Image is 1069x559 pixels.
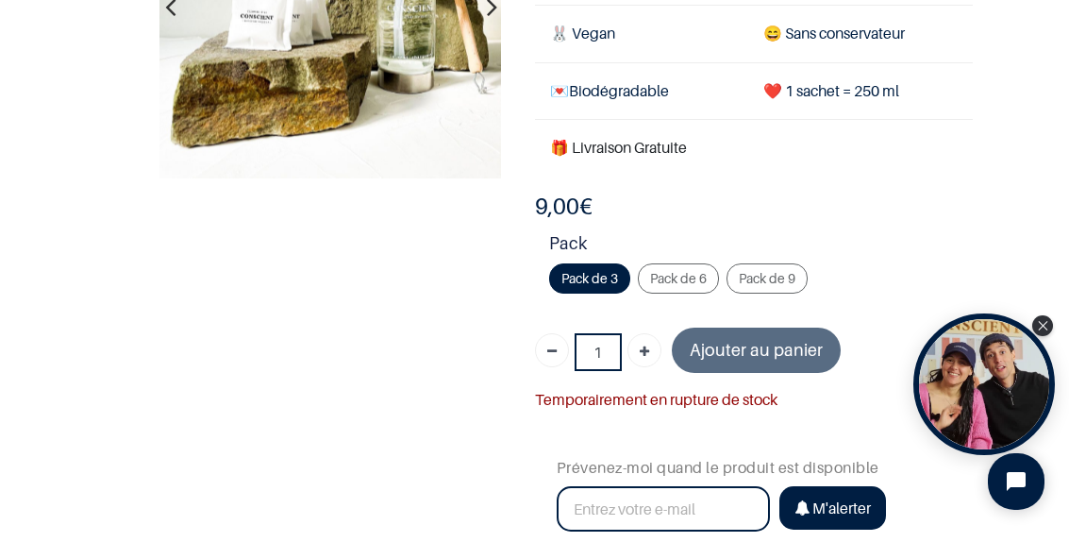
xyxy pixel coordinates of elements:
strong: Pack [549,230,974,263]
a: Ajouter [627,333,661,367]
b: € [535,193,593,220]
span: 😄 S [763,24,793,42]
button: M'alerter [779,486,886,530]
font: 🎁 Livraison Gratuite [550,138,687,157]
iframe: Tidio Chat [972,437,1061,526]
span: Pack de 6 [650,270,707,286]
span: 9,00 [535,193,579,220]
span: M'alerter [812,499,871,517]
div: Close Tolstoy widget [1032,315,1053,336]
a: Supprimer [535,333,569,367]
div: Tolstoy bubble widget [913,313,1055,455]
td: ❤️ 1 sachet = 250 ml [748,62,974,119]
div: Open Tolstoy [913,313,1055,455]
td: Biodégradable [535,62,748,119]
span: 💌 [550,81,569,100]
span: Pack de 9 [739,270,795,286]
div: Temporairement en rupture de stock [535,387,974,413]
input: Entrez votre e-mail [557,486,770,532]
span: 🐰 Vegan [550,24,615,42]
span: Pack de 3 [561,270,618,286]
div: Open Tolstoy widget [913,313,1055,455]
div: Prévenez-moi quand le produit est disponible [557,427,951,481]
td: ans conservateur [748,6,974,62]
